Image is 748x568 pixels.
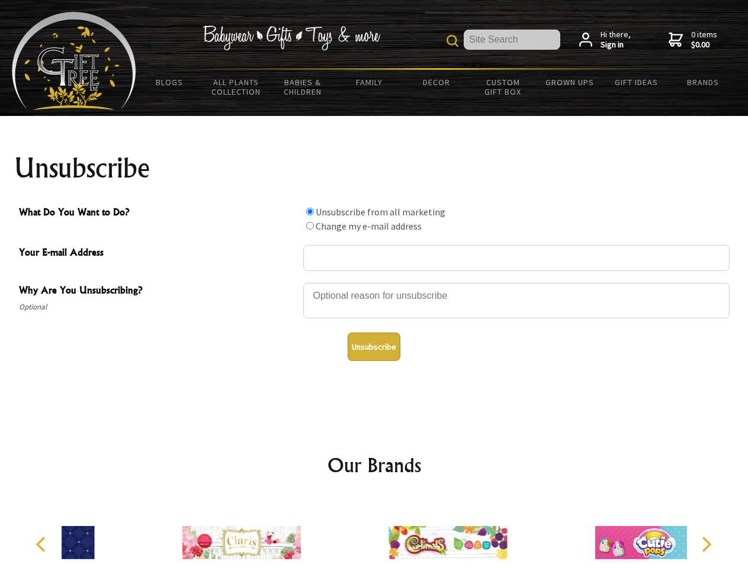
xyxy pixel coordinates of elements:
a: Decor [403,70,470,95]
a: Gift Ideas [603,70,670,95]
input: What Do You Want to Do? [306,222,314,230]
img: product search [447,35,458,47]
label: Change my e-mail address [316,220,422,232]
a: Brands [670,70,737,95]
label: Unsubscribe from all marketing [316,206,445,218]
textarea: Why Are You Unsubscribing? [303,283,730,318]
span: Hi there, [601,30,631,50]
button: Unsubscribe [348,333,400,361]
a: Grown Ups [536,70,603,95]
button: Previous [30,531,56,557]
img: Babywear - Gifts - Toys & more [203,25,380,50]
a: 0 items$0.00 [669,30,717,50]
a: Family [336,70,403,95]
strong: $0.00 [691,40,717,50]
a: Custom Gift Box [470,70,537,104]
a: BLOGS [136,70,203,95]
span: Your E-mail Address [19,245,297,262]
input: What Do You Want to Do? [306,208,314,215]
span: What Do You Want to Do? [19,205,297,222]
span: Why Are You Unsubscribing? [19,283,297,300]
a: Hi there,Sign in [579,30,631,50]
a: Babies & Children [269,70,336,104]
input: Site Search [464,30,560,50]
button: Next [693,531,719,557]
span: 0 items [691,29,717,50]
h2: Our Brands [24,451,725,479]
img: Babyware - Gifts - Toys and more... [12,12,136,110]
h1: Unsubscribe [14,154,734,182]
input: Your E-mail Address [303,245,730,271]
a: All Plants Collection [203,70,270,104]
strong: Sign in [601,40,631,50]
span: Optional [19,300,297,314]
